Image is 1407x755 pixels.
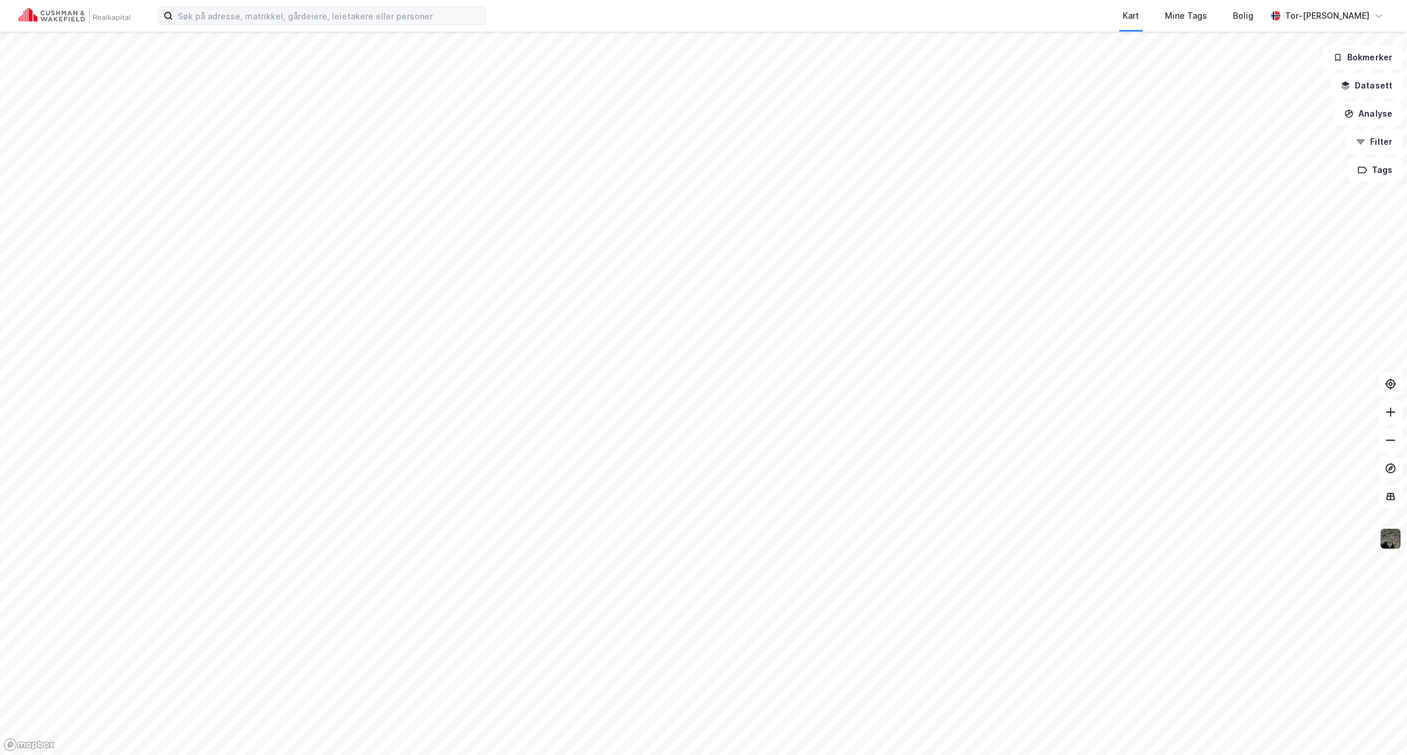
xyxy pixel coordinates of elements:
[1285,9,1369,23] div: Tor-[PERSON_NAME]
[173,7,486,25] input: Søk på adresse, matrikkel, gårdeiere, leietakere eller personer
[1123,9,1139,23] div: Kart
[1348,699,1407,755] div: Kontrollprogram for chat
[1165,9,1207,23] div: Mine Tags
[1348,699,1407,755] iframe: Chat Widget
[1233,9,1253,23] div: Bolig
[19,8,130,24] img: cushman-wakefield-realkapital-logo.202ea83816669bd177139c58696a8fa1.svg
